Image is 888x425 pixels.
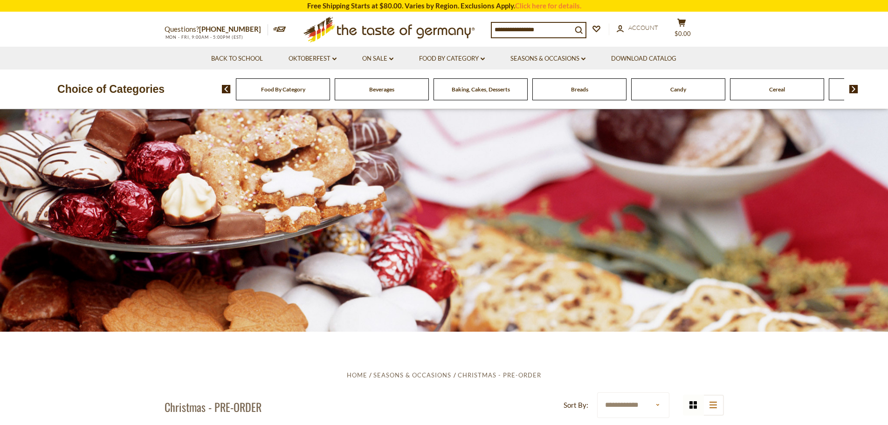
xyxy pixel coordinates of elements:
[373,371,451,379] a: Seasons & Occasions
[347,371,367,379] a: Home
[419,54,485,64] a: Food By Category
[510,54,585,64] a: Seasons & Occasions
[165,35,244,40] span: MON - FRI, 9:00AM - 5:00PM (EST)
[849,85,858,93] img: next arrow
[211,54,263,64] a: Back to School
[675,30,691,37] span: $0.00
[369,86,394,93] a: Beverages
[261,86,305,93] a: Food By Category
[769,86,785,93] a: Cereal
[611,54,676,64] a: Download Catalog
[515,1,581,10] a: Click here for details.
[670,86,686,93] a: Candy
[571,86,588,93] a: Breads
[199,25,261,33] a: [PHONE_NUMBER]
[617,23,658,33] a: Account
[165,400,262,414] h1: Christmas - PRE-ORDER
[165,23,268,35] p: Questions?
[668,18,696,42] button: $0.00
[362,54,393,64] a: On Sale
[458,371,541,379] a: Christmas - PRE-ORDER
[564,399,588,411] label: Sort By:
[452,86,510,93] a: Baking, Cakes, Desserts
[289,54,337,64] a: Oktoberfest
[222,85,231,93] img: previous arrow
[628,24,658,31] span: Account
